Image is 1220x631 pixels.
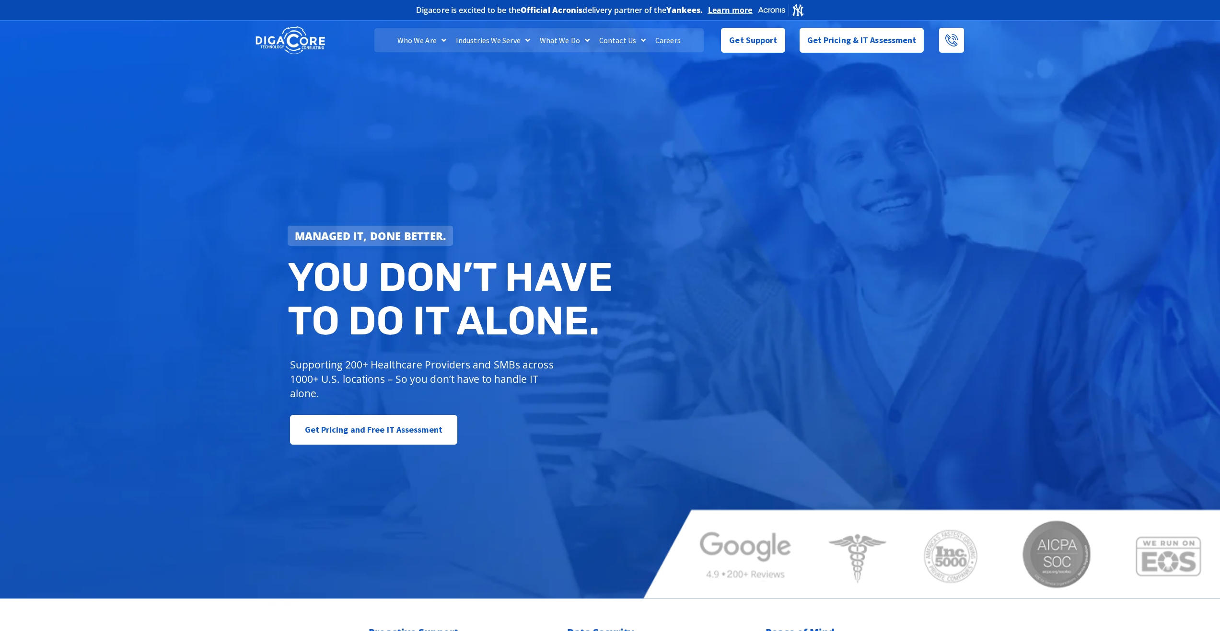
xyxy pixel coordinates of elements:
[651,28,686,52] a: Careers
[416,6,703,14] h2: Digacore is excited to be the delivery partner of the
[807,31,917,50] span: Get Pricing & IT Assessment
[256,25,325,56] img: DigaCore Technology Consulting
[288,226,453,246] a: Managed IT, done better.
[393,28,451,52] a: Who We Are
[288,255,617,343] h2: You don’t have to do IT alone.
[374,28,703,52] nav: Menu
[305,420,442,439] span: Get Pricing and Free IT Assessment
[535,28,594,52] a: What We Do
[708,5,753,15] a: Learn more
[451,28,535,52] a: Industries We Serve
[295,229,446,243] strong: Managed IT, done better.
[666,5,703,15] b: Yankees.
[290,415,457,445] a: Get Pricing and Free IT Assessment
[721,28,785,53] a: Get Support
[729,31,777,50] span: Get Support
[521,5,583,15] b: Official Acronis
[757,3,804,17] img: Acronis
[594,28,651,52] a: Contact Us
[290,357,558,401] p: Supporting 200+ Healthcare Providers and SMBs across 1000+ U.S. locations – So you don’t have to ...
[800,28,924,53] a: Get Pricing & IT Assessment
